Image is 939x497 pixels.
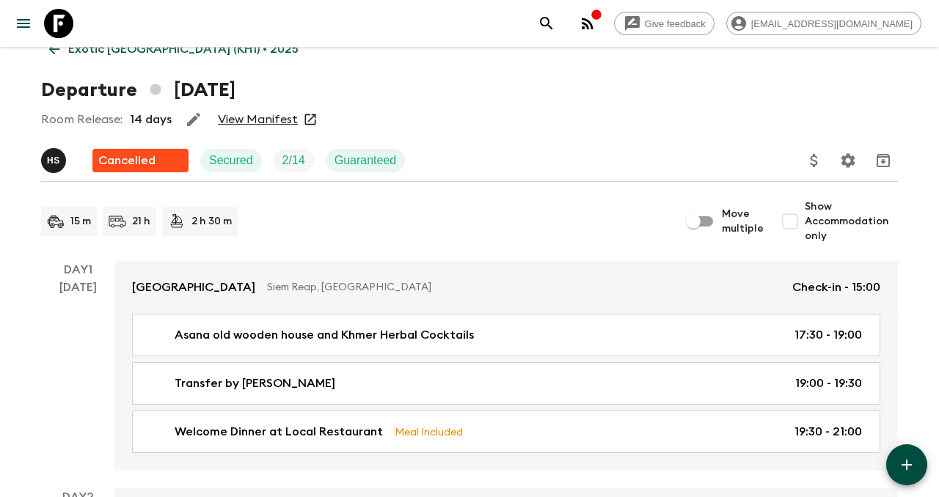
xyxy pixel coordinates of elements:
p: 2 h 30 m [191,214,232,229]
a: Give feedback [614,12,715,35]
a: [GEOGRAPHIC_DATA]Siem Reap, [GEOGRAPHIC_DATA]Check-in - 15:00 [114,261,898,314]
p: Guaranteed [335,152,397,169]
button: search adventures [532,9,561,38]
p: 2 / 14 [282,152,305,169]
div: Flash Pack cancellation [92,149,189,172]
a: Welcome Dinner at Local RestaurantMeal Included19:30 - 21:00 [132,411,880,453]
p: 17:30 - 19:00 [794,326,862,344]
p: 14 days [130,111,172,128]
div: [DATE] [59,279,97,471]
p: Siem Reap, [GEOGRAPHIC_DATA] [267,280,781,295]
div: Trip Fill [274,149,314,172]
p: Meal Included [395,424,463,440]
p: [GEOGRAPHIC_DATA] [132,279,255,296]
p: 19:30 - 21:00 [794,423,862,441]
p: Asana old wooden house and Khmer Herbal Cocktails [175,326,474,344]
button: Archive (Completed, Cancelled or Unsynced Departures only) [869,146,898,175]
p: 21 h [132,214,150,229]
p: Day 1 [41,261,114,279]
p: Welcome Dinner at Local Restaurant [175,423,383,441]
h1: Departure [DATE] [41,76,235,105]
a: Transfer by [PERSON_NAME]19:00 - 19:30 [132,362,880,405]
span: [EMAIL_ADDRESS][DOMAIN_NAME] [743,18,921,29]
p: 15 m [70,214,91,229]
a: Asana old wooden house and Khmer Herbal Cocktails17:30 - 19:00 [132,314,880,356]
div: [EMAIL_ADDRESS][DOMAIN_NAME] [726,12,921,35]
p: Cancelled [98,152,156,169]
p: Secured [209,152,253,169]
p: 19:00 - 19:30 [795,375,862,392]
p: Check-in - 15:00 [792,279,880,296]
span: Show Accommodation only [805,199,898,243]
span: Give feedback [637,18,714,29]
span: Hong Sarou [41,152,69,164]
button: HS [41,148,69,173]
button: menu [9,9,38,38]
button: Settings [833,146,863,175]
p: Room Release: [41,111,123,128]
a: View Manifest [218,112,298,127]
p: H S [47,155,60,166]
p: Transfer by [PERSON_NAME] [175,375,335,392]
a: Exotic [GEOGRAPHIC_DATA] (KH1) • 2025 [41,34,307,64]
span: Move multiple [722,207,764,236]
p: Exotic [GEOGRAPHIC_DATA] (KH1) • 2025 [68,40,299,58]
div: Secured [200,149,262,172]
button: Update Price, Early Bird Discount and Costs [800,146,829,175]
